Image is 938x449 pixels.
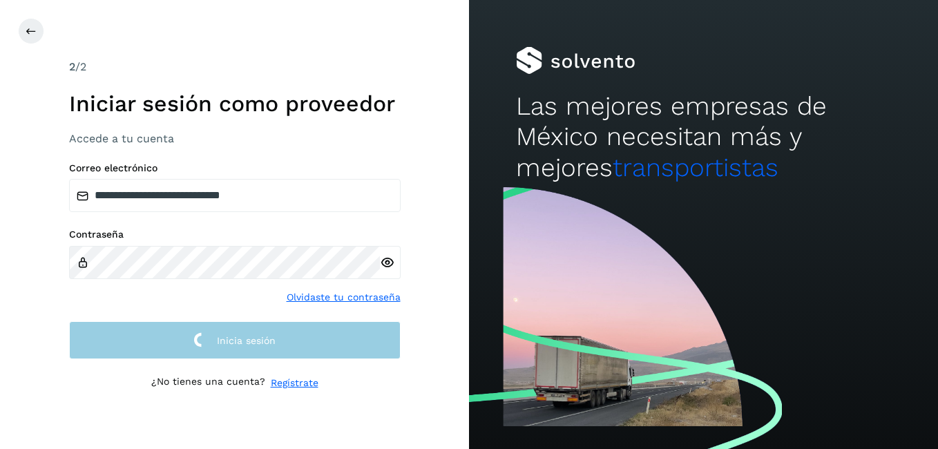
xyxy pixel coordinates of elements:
label: Contraseña [69,229,401,240]
span: transportistas [613,153,778,182]
h1: Iniciar sesión como proveedor [69,90,401,117]
a: Regístrate [271,376,318,390]
label: Correo electrónico [69,162,401,174]
p: ¿No tienes una cuenta? [151,376,265,390]
span: 2 [69,60,75,73]
h2: Las mejores empresas de México necesitan más y mejores [516,91,891,183]
a: Olvidaste tu contraseña [287,290,401,305]
h3: Accede a tu cuenta [69,132,401,145]
span: Inicia sesión [217,336,276,345]
div: /2 [69,59,401,75]
button: Inicia sesión [69,321,401,359]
